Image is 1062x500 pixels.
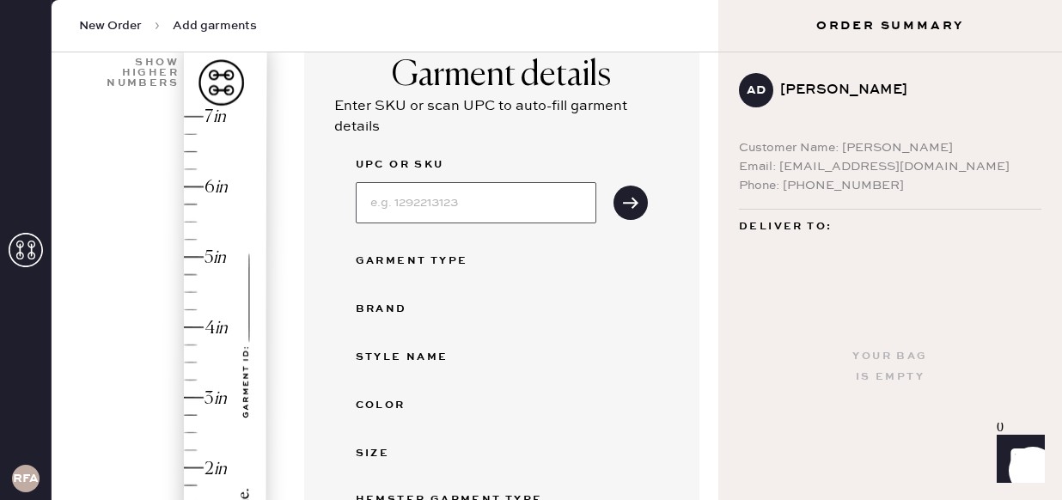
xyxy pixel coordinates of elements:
[173,17,257,34] span: Add garments
[356,395,493,416] div: Color
[356,251,493,271] div: Garment Type
[204,106,213,129] div: 7
[79,17,142,34] span: New Order
[739,176,1041,195] div: Phone: [PHONE_NUMBER]
[13,473,39,485] h3: RFA
[356,443,493,464] div: Size
[739,157,1041,176] div: Email: [EMAIL_ADDRESS][DOMAIN_NAME]
[213,106,226,129] div: in
[334,96,669,137] div: Enter SKU or scan UPC to auto-fill garment details
[852,346,927,387] div: Your bag is empty
[739,216,832,237] span: Deliver to:
[356,347,493,368] div: Style name
[739,138,1041,157] div: Customer Name: [PERSON_NAME]
[392,55,611,96] div: Garment details
[356,299,493,320] div: Brand
[356,155,596,175] label: UPC or SKU
[105,58,179,88] div: Show higher numbers
[980,423,1054,497] iframe: Front Chat
[747,84,766,96] h3: AD
[356,182,596,223] input: e.g. 1292213123
[780,80,1028,101] div: [PERSON_NAME]
[718,17,1062,34] h3: Order Summary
